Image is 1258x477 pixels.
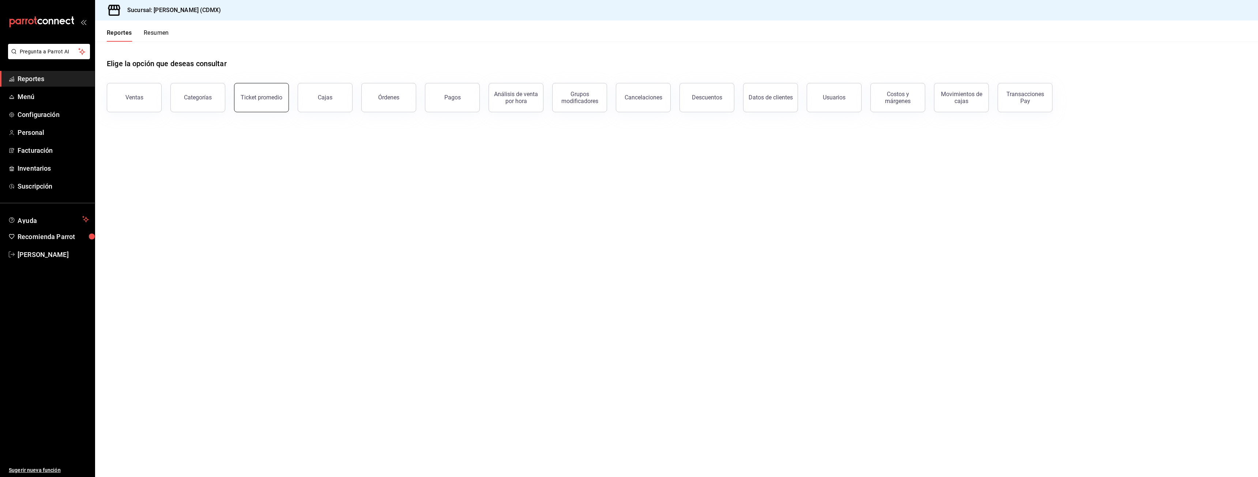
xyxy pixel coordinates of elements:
button: Resumen [144,29,169,42]
button: Movimientos de cajas [934,83,989,112]
h1: Elige la opción que deseas consultar [107,58,227,69]
span: Menú [18,92,89,102]
div: Pagos [444,94,461,101]
div: Costos y márgenes [875,91,920,105]
button: Reportes [107,29,132,42]
a: Pregunta a Parrot AI [5,53,90,61]
button: Pregunta a Parrot AI [8,44,90,59]
div: Usuarios [823,94,845,101]
div: Movimientos de cajas [939,91,984,105]
span: Pregunta a Parrot AI [20,48,79,56]
span: Ayuda [18,215,79,224]
button: open_drawer_menu [80,19,86,25]
div: Categorías [184,94,212,101]
button: Órdenes [361,83,416,112]
button: Cancelaciones [616,83,671,112]
a: Cajas [298,83,353,112]
span: Inventarios [18,163,89,173]
div: Transacciones Pay [1002,91,1048,105]
button: Usuarios [807,83,862,112]
button: Grupos modificadores [552,83,607,112]
span: Suscripción [18,181,89,191]
button: Transacciones Pay [998,83,1052,112]
button: Costos y márgenes [870,83,925,112]
div: Grupos modificadores [557,91,602,105]
div: Ventas [125,94,143,101]
button: Ventas [107,83,162,112]
span: [PERSON_NAME] [18,250,89,260]
button: Análisis de venta por hora [489,83,543,112]
div: Órdenes [378,94,399,101]
span: Personal [18,128,89,137]
span: Recomienda Parrot [18,232,89,242]
div: Ticket promedio [241,94,282,101]
div: Análisis de venta por hora [493,91,539,105]
div: Descuentos [692,94,722,101]
button: Ticket promedio [234,83,289,112]
span: Configuración [18,110,89,120]
button: Pagos [425,83,480,112]
button: Descuentos [679,83,734,112]
div: navigation tabs [107,29,169,42]
button: Datos de clientes [743,83,798,112]
div: Cancelaciones [625,94,662,101]
div: Cajas [318,93,333,102]
h3: Sucursal: [PERSON_NAME] (CDMX) [121,6,221,15]
span: Facturación [18,145,89,155]
span: Reportes [18,74,89,84]
span: Sugerir nueva función [9,466,89,474]
button: Categorías [170,83,225,112]
div: Datos de clientes [749,94,793,101]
